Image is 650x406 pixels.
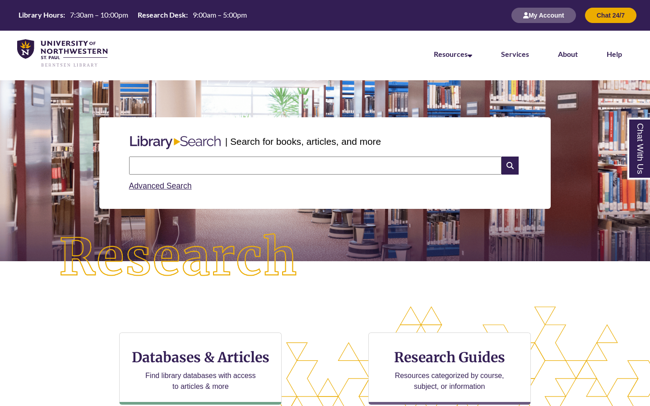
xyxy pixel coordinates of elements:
img: UNWSP Library Logo [17,39,107,68]
button: Chat 24/7 [585,8,636,23]
a: Resources [434,50,472,58]
p: | Search for books, articles, and more [225,134,381,148]
i: Search [501,157,519,175]
a: Research Guides Resources categorized by course, subject, or information [368,332,531,405]
a: Databases & Articles Find library databases with access to articles & more [119,332,282,405]
p: Resources categorized by course, subject, or information [390,370,508,392]
th: Library Hours: [15,10,66,20]
th: Research Desk: [134,10,189,20]
span: 7:30am – 10:00pm [70,10,128,19]
table: Hours Today [15,10,251,20]
button: My Account [511,8,576,23]
img: Libary Search [125,132,225,153]
a: Help [607,50,622,58]
a: Chat 24/7 [585,11,636,19]
h3: Research Guides [376,349,523,366]
a: Services [501,50,529,58]
span: 9:00am – 5:00pm [193,10,247,19]
a: Advanced Search [129,181,192,190]
a: Hours Today [15,10,251,21]
a: About [558,50,578,58]
a: My Account [511,11,576,19]
h3: Databases & Articles [127,349,274,366]
img: Research [32,207,325,309]
p: Find library databases with access to articles & more [142,370,260,392]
